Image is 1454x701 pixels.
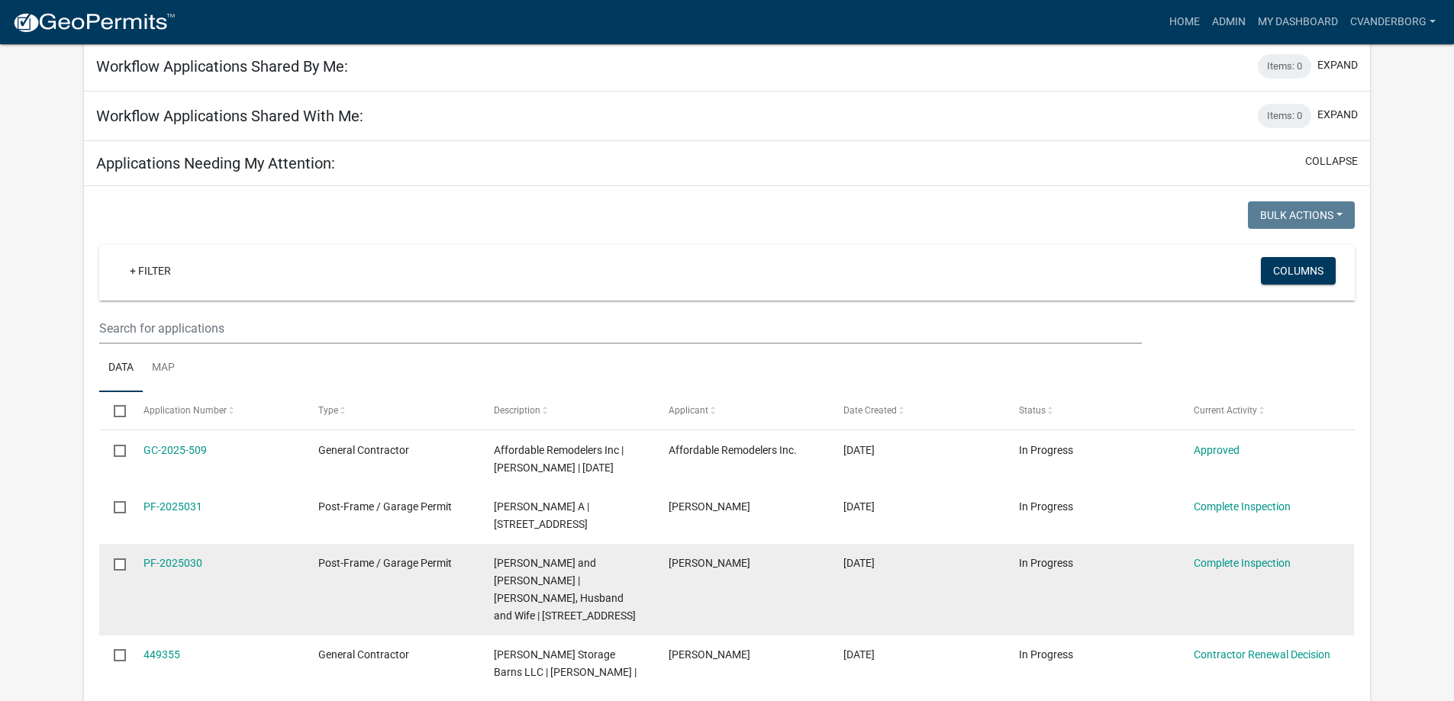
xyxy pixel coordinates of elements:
span: Description [494,405,540,416]
span: In Progress [1019,648,1073,661]
span: Post-Frame / Garage Permit [318,500,452,513]
button: Bulk Actions [1248,201,1355,229]
a: Data [99,344,143,393]
span: General Contractor [318,648,409,661]
button: expand [1317,107,1358,123]
span: Post-Frame / Garage Permit [318,557,452,569]
input: Search for applications [99,313,1141,344]
a: 449355 [143,648,180,661]
span: In Progress [1019,500,1073,513]
span: Marvin Raber [669,648,750,661]
datatable-header-cell: Application Number [129,392,304,429]
datatable-header-cell: Type [304,392,479,429]
h5: Workflow Applications Shared With Me: [96,107,363,125]
span: Application Number [143,405,227,416]
a: My Dashboard [1252,8,1344,37]
a: Admin [1206,8,1252,37]
a: GC-2025-509 [143,444,207,456]
button: Columns [1261,257,1336,285]
span: Affordable Remodelers Inc. [669,444,797,456]
span: 07/31/2025 [843,500,875,513]
span: Status [1019,405,1046,416]
button: expand [1317,57,1358,73]
datatable-header-cell: Date Created [829,392,1004,429]
span: 07/14/2025 [843,648,875,661]
a: cvanderborg [1344,8,1442,37]
a: + Filter [118,257,183,285]
span: Current Activity [1194,405,1257,416]
a: PF-2025030 [143,557,202,569]
span: BRANDON LAREAU [669,557,750,569]
a: Home [1163,8,1206,37]
datatable-header-cell: Applicant [654,392,829,429]
span: Frahm, Jeffery A | 1379 W State Rd 10, Lake Village [494,500,589,530]
a: Complete Inspection [1194,557,1291,569]
a: Complete Inspection [1194,500,1291,513]
span: Raber Storage Barns LLC | Marvin Raber | [494,648,637,678]
a: Contractor Renewal Decision [1194,648,1330,661]
datatable-header-cell: Status [1004,392,1179,429]
a: PF-2025031 [143,500,202,513]
span: Applicant [669,405,708,416]
span: JEFF FRAHM [669,500,750,513]
datatable-header-cell: Current Activity [1179,392,1354,429]
span: Date Created [843,405,897,416]
div: Items: 0 [1258,54,1311,79]
span: Affordable Remodelers Inc | Kevin Kleemann | 12/31/2025 [494,444,624,474]
span: LaReau, Brandon M. and Jennifer L. | LaReau, Husband and Wife | 2496 W 1250 S, Kentland [494,557,636,621]
span: 09/10/2025 [843,444,875,456]
span: General Contractor [318,444,409,456]
button: collapse [1305,153,1358,169]
span: 07/31/2025 [843,557,875,569]
a: Approved [1194,444,1240,456]
datatable-header-cell: Select [99,392,128,429]
span: In Progress [1019,557,1073,569]
datatable-header-cell: Description [479,392,653,429]
div: Items: 0 [1258,104,1311,128]
a: Map [143,344,184,393]
span: Type [318,405,338,416]
span: In Progress [1019,444,1073,456]
h5: Applications Needing My Attention: [96,154,335,172]
h5: Workflow Applications Shared By Me: [96,57,348,76]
